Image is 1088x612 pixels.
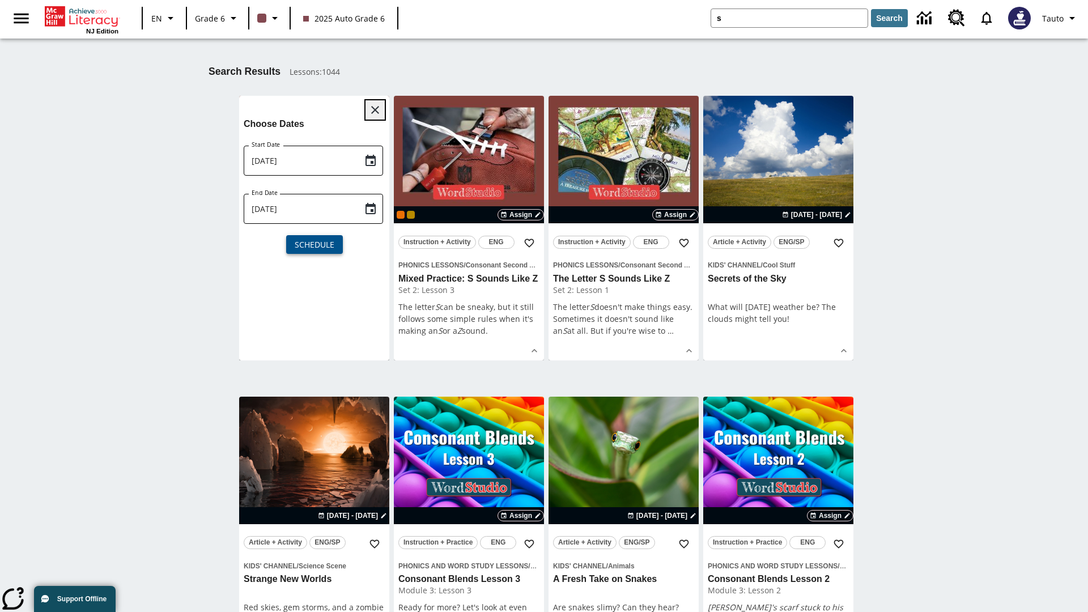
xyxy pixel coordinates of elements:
em: S [435,301,440,312]
button: Choose date, selected date is Aug 18, 2025 [359,150,382,172]
span: / [838,560,845,571]
button: Instruction + Activity [398,236,476,249]
button: ENG [633,236,669,249]
button: Assign Choose Dates [652,209,699,220]
span: / [464,261,465,269]
button: Grade: Grade 6, Select a grade [190,8,245,28]
span: Kids' Channel [244,562,297,570]
button: Article + Activity [553,536,617,549]
button: Add to Favorites [828,233,849,253]
button: Show Details [526,342,543,359]
input: MMMM-DD-YYYY [244,146,355,176]
label: Start Date [252,141,280,149]
a: Notifications [972,3,1001,33]
button: Open side menu [5,2,38,35]
span: ENG/SP [624,537,649,549]
span: EN [151,12,162,24]
span: Phonics Lessons [398,261,464,269]
h1: Search Results [209,66,280,78]
span: Lessons : 1044 [290,66,340,78]
span: Cool Stuff [763,261,795,269]
span: Article + Activity [713,236,766,248]
button: Add to Favorites [674,233,694,253]
button: Assign Choose Dates [498,510,544,521]
button: Search [871,9,908,27]
a: Resource Center, Will open in new tab [941,3,972,33]
img: Avatar [1008,7,1031,29]
button: Jul 22 - Jul 22 Choose Dates [625,511,699,521]
span: Assign [509,511,532,521]
span: Topic: Kids' Channel/Science Scene [244,559,385,572]
div: Choose date [244,116,385,263]
button: Choose date, selected date is Aug 18, 2025 [359,198,382,220]
span: [DATE] - [DATE] [327,511,378,521]
span: Instruction + Activity [558,236,626,248]
button: Instruction + Activity [553,236,631,249]
p: The letter can be sneaky, but it still follows some simple rules when it's making an or a sound. [398,301,539,337]
button: Add to Favorites [519,534,539,554]
button: Add to Favorites [828,534,849,554]
div: lesson details [394,96,544,360]
span: ENG/SP [314,537,340,549]
button: Language: EN, Select a language [146,8,182,28]
button: Class color is dark brown. Change class color [253,8,286,28]
div: lesson details [239,96,389,360]
span: Animals [608,562,635,570]
button: Add to Favorites [519,233,539,253]
button: Schedule [286,235,343,254]
div: lesson details [703,96,853,360]
button: Show Details [835,342,852,359]
span: Assign [819,511,841,521]
button: Instruction + Practice [708,536,787,549]
h3: Mixed Practice: S Sounds Like Z [398,273,539,285]
div: Home [45,4,118,35]
span: NJ Edition [86,28,118,35]
h3: Strange New Worlds [244,573,385,585]
span: Kids' Channel [708,261,761,269]
span: / [606,562,608,570]
em: Z [457,325,462,336]
span: 25auto Dual International -1 [397,211,405,219]
span: Instruction + Activity [403,236,471,248]
span: Consonant Second Sounds [466,261,555,269]
button: ENG/SP [773,236,810,249]
button: Article + Activity [244,536,307,549]
span: / [297,562,299,570]
div: 25auto Dual International [407,211,415,219]
span: ENG/SP [779,236,804,248]
span: Schedule [295,239,334,250]
span: ENG [800,537,815,549]
span: Support Offline [57,595,107,603]
h3: The Letter S Sounds Like Z [553,273,694,285]
em: S [563,325,567,336]
h3: Consonant Blends Lesson 2 [708,573,849,585]
button: Assign Choose Dates [807,510,853,521]
div: lesson details [549,96,699,360]
input: MMMM-DD-YYYY [244,194,355,224]
span: / [618,261,620,269]
span: Topic: Phonics Lessons/Consonant Second Sounds [398,258,539,271]
span: Science Scene [299,562,346,570]
span: Instruction + Practice [713,537,782,549]
button: Assign Choose Dates [498,209,544,220]
span: Phonics and Word Study Lessons [398,562,528,570]
button: ENG/SP [309,536,346,549]
span: Article + Activity [249,537,302,549]
button: ENG [480,536,516,549]
span: Phonics Lessons [553,261,618,269]
button: Jul 24 - Jul 31 Choose Dates [780,210,853,220]
button: Add to Favorites [674,534,694,554]
span: Consonant Blends [530,562,590,570]
button: Article + Activity [708,236,771,249]
span: Article + Activity [558,537,611,549]
h3: A Fresh Take on Snakes [553,573,694,585]
span: Phonics and Word Study Lessons [708,562,838,570]
span: [DATE] - [DATE] [636,511,687,521]
span: Instruction + Practice [403,537,473,549]
button: ENG/SP [619,536,655,549]
span: Consonant Second Sounds [620,261,709,269]
em: S [590,301,594,312]
span: / [761,261,763,269]
button: Add to Favorites [364,534,385,554]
